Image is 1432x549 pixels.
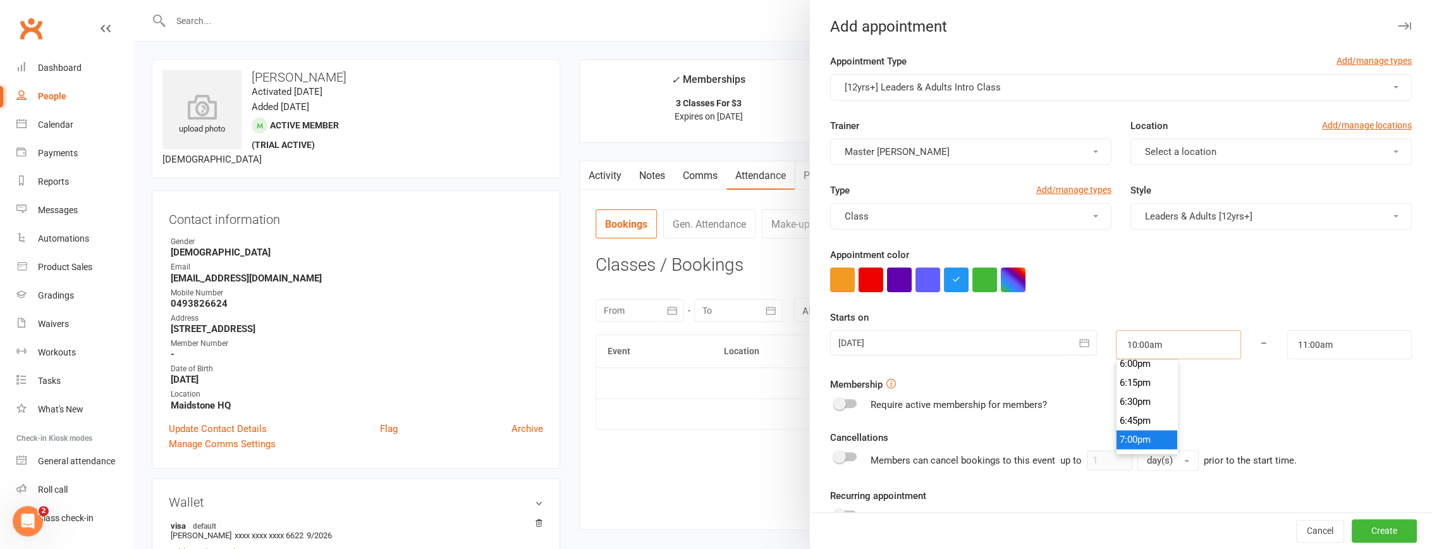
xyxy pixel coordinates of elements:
[1337,54,1412,68] a: Add/manage types
[16,139,133,168] a: Payments
[16,281,133,310] a: Gradings
[830,203,1111,230] button: Class
[810,18,1432,35] div: Add appointment
[1322,118,1412,132] a: Add/manage locations
[845,146,950,157] span: Master [PERSON_NAME]
[16,253,133,281] a: Product Sales
[16,225,133,253] a: Automations
[1130,183,1151,198] label: Style
[38,63,82,73] div: Dashboard
[15,13,47,44] a: Clubworx
[1130,139,1412,165] button: Select a location
[1137,450,1199,471] button: day(s)
[1204,455,1297,466] span: prior to the start time.
[1352,520,1417,543] button: Create
[1117,411,1177,430] li: 6:45pm
[1145,211,1252,222] span: Leaders & Adults [12yrs+]
[830,488,926,503] label: Recurring appointment
[1130,118,1168,133] label: Location
[38,233,89,244] div: Automations
[1130,203,1412,230] button: Leaders & Adults [12yrs+]
[1117,430,1177,449] li: 7:00pm
[38,205,78,215] div: Messages
[16,338,133,367] a: Workouts
[38,376,61,386] div: Tasks
[16,111,133,139] a: Calendar
[16,196,133,225] a: Messages
[830,430,888,445] label: Cancellations
[830,183,850,198] label: Type
[1117,449,1177,468] li: 7:15pm
[38,319,69,329] div: Waivers
[38,404,83,414] div: What's New
[16,504,133,533] a: Class kiosk mode
[1117,392,1177,411] li: 6:30pm
[16,367,133,395] a: Tasks
[16,395,133,424] a: What's New
[830,54,907,69] label: Appointment Type
[1147,455,1173,466] span: day(s)
[1296,520,1344,543] button: Cancel
[1145,146,1216,157] span: Select a location
[830,74,1412,101] button: [12yrs+] Leaders & Adults Intro Class
[38,120,73,130] div: Calendar
[38,148,78,158] div: Payments
[16,82,133,111] a: People
[16,168,133,196] a: Reports
[38,456,115,466] div: General attendance
[1117,373,1177,392] li: 6:15pm
[16,310,133,338] a: Waivers
[38,347,76,357] div: Workouts
[1060,450,1199,471] div: up to
[38,484,68,495] div: Roll call
[830,377,883,392] label: Membership
[38,91,66,101] div: People
[830,247,909,262] label: Appointment color
[845,211,869,222] span: Class
[16,447,133,476] a: General attendance kiosk mode
[13,506,43,536] iframe: Intercom live chat
[16,476,133,504] a: Roll call
[830,139,1111,165] button: Master [PERSON_NAME]
[38,176,69,187] div: Reports
[38,513,94,523] div: Class check-in
[39,506,49,516] span: 2
[1240,330,1288,359] div: –
[1036,183,1111,197] a: Add/manage types
[38,262,92,272] div: Product Sales
[830,310,869,325] label: Starts on
[845,82,1001,93] span: [12yrs+] Leaders & Adults Intro Class
[871,450,1297,471] div: Members can cancel bookings to this event
[1117,354,1177,373] li: 6:00pm
[16,54,133,82] a: Dashboard
[830,118,859,133] label: Trainer
[38,290,74,300] div: Gradings
[871,397,1047,412] div: Require active membership for members?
